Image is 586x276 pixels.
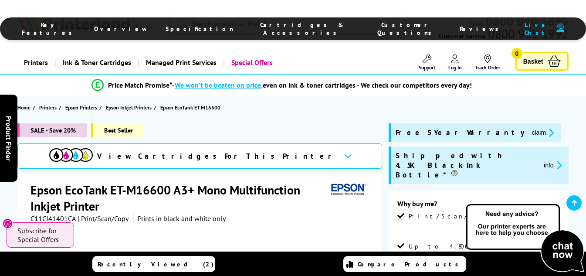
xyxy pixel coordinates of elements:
[419,64,435,71] span: Support
[106,103,152,112] span: Epson Inkjet Printers
[17,123,87,137] span: SALE - Save 20%
[343,256,466,272] a: Compare Products
[556,24,564,32] img: user-headset-duotone.svg
[63,51,131,74] span: Ink & Toner Cartridges
[511,48,522,59] span: 0
[475,55,500,71] a: Track Order
[3,218,13,228] button: Close
[106,103,154,112] a: Epson Inkjet Printers
[4,116,13,160] span: Product Finder
[30,182,328,214] h1: Epson EcoTank ET-M16600 A3+ Mono Multifunction Inkjet Printer
[65,103,97,112] span: Epson Printers
[166,25,234,33] span: Specification
[529,128,556,138] button: promo-description
[464,203,586,274] img: Open Live Chat window
[92,256,215,272] a: Recently Viewed (2)
[175,81,263,89] span: We won’t be beaten on price,
[54,51,138,74] a: Ink & Toner Cartridges
[172,81,472,89] div: - even on ink & toner cartridges - We check our competitors every day!
[223,51,279,74] a: Special Offers
[108,81,172,89] span: Price Match Promise*
[98,260,214,268] span: Recently Viewed (2)
[541,160,564,170] button: promo-description
[17,226,65,244] span: Subscribe for Special Offers
[396,151,537,180] span: Shipped with 4.5K Black Ink Bottle*
[138,51,223,74] a: Managed Print Services
[17,103,30,112] span: Home
[419,55,435,71] a: Support
[448,64,462,71] span: Log In
[30,214,76,223] span: C11CJ41401CA
[17,51,54,74] a: Printers
[521,21,552,37] span: Live Chat
[94,25,148,33] span: Overview
[138,214,226,223] i: Prints in black and white only
[39,103,59,112] a: Printers
[397,199,559,212] div: Why buy me?
[515,52,569,71] a: Basket 0
[358,260,463,268] span: Compare Products
[91,123,144,137] span: Best Seller
[460,25,503,33] span: Reviews
[523,55,543,67] span: Basket
[4,78,559,93] li: modal_Promise
[97,151,337,161] span: View Cartridges For This Printer
[160,103,220,112] span: Epson EcoTank ET-M16600
[160,103,223,112] a: Epson EcoTank ET-M16600
[409,212,498,220] span: Print/Scan/Copy
[17,103,33,112] a: Home
[65,103,99,112] a: Epson Printers
[78,214,129,223] span: | Print/Scan/Copy
[448,55,462,71] a: Log In
[251,21,354,37] span: Cartridges & Accessories
[39,103,57,112] span: Printers
[328,182,368,198] img: Epson
[371,21,442,37] span: Customer Questions
[396,128,525,138] span: Free 5 Year Warranty
[49,148,93,162] img: View Cartridges
[409,242,477,266] span: Up to 4.800 x 1,200 dpi Print
[22,21,77,37] span: Key Features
